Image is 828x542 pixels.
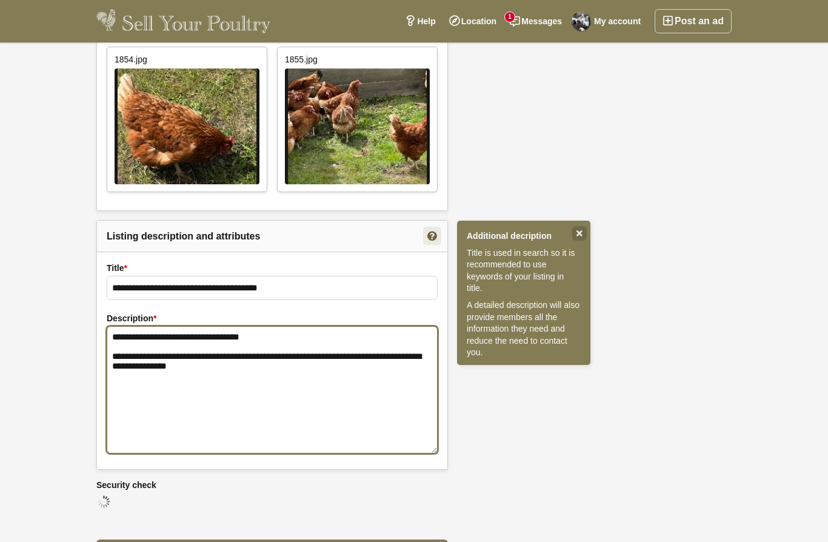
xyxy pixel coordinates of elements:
a: Help [398,9,442,33]
a: My account [569,9,647,33]
p: A detailed description will also provide members all the information they need and reduce the nee... [467,299,581,359]
img: Sell Your Poultry [96,9,270,33]
a: Location [442,9,503,33]
img: Pilling Poultry [572,12,591,31]
a: Messages1 [503,9,569,33]
p: Title is used in search so it is recommended to use keywords of your listing in title. [467,247,581,295]
span: 1 [505,12,515,22]
span: 1854.jpg [115,55,259,64]
strong: Additional decription [467,230,566,243]
label: Security check [96,479,448,492]
a: Post an ad [655,9,732,33]
img: 1854.jpg [115,69,259,184]
h2: Listing description and attributes [97,221,447,252]
img: 1855.jpg [285,69,430,184]
span: 1855.jpg [285,55,430,64]
label: Title [107,262,438,275]
label: Description [107,312,438,325]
